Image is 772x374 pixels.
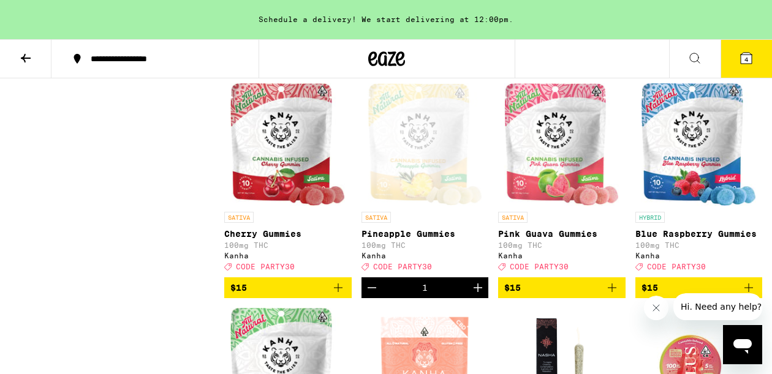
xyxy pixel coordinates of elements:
[673,293,762,320] iframe: Message from company
[361,277,382,298] button: Decrement
[224,83,352,277] a: Open page for Cherry Gummies from Kanha
[498,83,626,277] a: Open page for Pink Guava Gummies from Kanha
[635,252,763,260] div: Kanha
[635,83,763,277] a: Open page for Blue Raspberry Gummies from Kanha
[744,56,748,63] span: 4
[510,263,569,271] span: CODE PARTY30
[361,229,489,239] p: Pineapple Gummies
[721,40,772,78] button: 4
[361,241,489,249] p: 100mg THC
[230,83,345,206] img: Kanha - Cherry Gummies
[498,212,528,223] p: SATIVA
[361,252,489,260] div: Kanha
[635,277,763,298] button: Add to bag
[641,83,756,206] img: Kanha - Blue Raspberry Gummies
[498,277,626,298] button: Add to bag
[504,83,619,206] img: Kanha - Pink Guava Gummies
[723,325,762,364] iframe: Button to launch messaging window
[498,229,626,239] p: Pink Guava Gummies
[644,296,668,320] iframe: Close message
[361,83,489,277] a: Open page for Pineapple Gummies from Kanha
[635,241,763,249] p: 100mg THC
[224,212,254,223] p: SATIVA
[498,241,626,249] p: 100mg THC
[361,212,391,223] p: SATIVA
[641,283,658,293] span: $15
[224,241,352,249] p: 100mg THC
[236,263,295,271] span: CODE PARTY30
[504,283,521,293] span: $15
[467,277,488,298] button: Increment
[224,277,352,298] button: Add to bag
[635,212,665,223] p: HYBRID
[224,229,352,239] p: Cherry Gummies
[230,283,247,293] span: $15
[224,252,352,260] div: Kanha
[498,252,626,260] div: Kanha
[647,263,706,271] span: CODE PARTY30
[373,263,432,271] span: CODE PARTY30
[422,283,428,293] div: 1
[635,229,763,239] p: Blue Raspberry Gummies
